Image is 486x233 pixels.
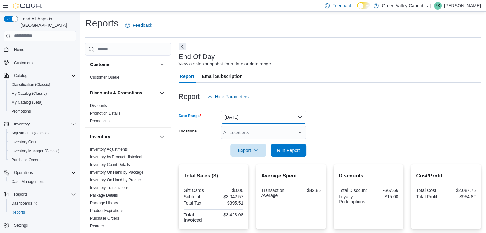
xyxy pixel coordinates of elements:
span: Promotions [12,109,31,114]
span: Inventory Manager (Classic) [12,148,59,154]
a: Purchase Orders [90,216,119,221]
span: Dashboards [9,199,76,207]
div: Total Discount [339,188,367,193]
div: Total Cost [416,188,444,193]
p: Green Valley Cannabis [382,2,428,10]
a: Inventory On Hand by Product [90,178,142,182]
span: Settings [14,223,28,228]
span: Discounts [90,103,107,108]
span: Cash Management [9,178,76,185]
a: Inventory Count [9,138,41,146]
span: Catalog [14,73,27,78]
a: Inventory Count Details [90,162,130,167]
button: Discounts & Promotions [90,90,157,96]
button: Export [230,144,266,157]
strong: Total Invoiced [184,212,202,222]
span: Purchase Orders [9,156,76,164]
span: Inventory Transactions [90,185,129,190]
a: Dashboards [6,199,79,208]
span: Inventory On Hand by Package [90,170,143,175]
a: Dashboards [9,199,40,207]
button: Customer [90,61,157,68]
a: Reorder [90,224,104,228]
div: $42.85 [292,188,321,193]
button: Inventory [1,120,79,129]
a: My Catalog (Classic) [9,90,50,97]
div: Katie Kerr [434,2,442,10]
button: Hide Parameters [205,90,251,103]
button: Catalog [12,72,30,79]
span: Package History [90,200,118,206]
a: Promotion Details [90,111,120,116]
div: Loyalty Redemptions [339,194,367,204]
a: Reports [9,208,27,216]
button: Next [179,43,186,50]
div: $395.51 [215,200,243,206]
a: Product Expirations [90,208,123,213]
button: Settings [1,221,79,230]
span: Home [12,46,76,54]
span: Inventory On Hand by Product [90,177,142,183]
button: Customers [1,58,79,67]
a: Inventory by Product Historical [90,155,142,159]
button: Inventory [90,133,157,140]
span: Home [14,47,24,52]
label: Date Range [179,113,201,118]
a: Customer Queue [90,75,119,79]
a: Cash Management [9,178,46,185]
a: Package Details [90,193,118,198]
div: Customer [85,73,171,84]
input: Dark Mode [357,2,370,9]
button: Open list of options [297,130,303,135]
a: Inventory Transactions [90,185,129,190]
p: | [430,2,431,10]
span: Report [180,70,194,83]
h3: Customer [90,61,111,68]
a: Inventory Adjustments [90,147,128,152]
button: Adjustments (Classic) [6,129,79,138]
button: Home [1,45,79,54]
span: Promotions [90,118,110,124]
span: Email Subscription [202,70,243,83]
div: Total Profit [416,194,444,199]
span: Adjustments (Classic) [12,131,49,136]
a: Purchase Orders [9,156,43,164]
a: Feedback [122,19,155,32]
button: My Catalog (Classic) [6,89,79,98]
span: Promotions [9,108,76,115]
a: Adjustments (Classic) [9,129,51,137]
a: Customers [12,59,35,67]
span: Purchase Orders [12,157,41,162]
div: Gift Cards [184,188,212,193]
h2: Average Spent [261,172,321,180]
p: [PERSON_NAME] [444,2,481,10]
span: Run Report [277,147,300,154]
a: Promotions [90,119,110,123]
span: Load All Apps in [GEOGRAPHIC_DATA] [18,16,76,28]
span: Settings [12,221,76,229]
span: Classification (Classic) [12,82,50,87]
label: Locations [179,129,197,134]
span: Reports [12,210,25,215]
button: [DATE] [221,111,306,124]
button: Inventory Manager (Classic) [6,147,79,155]
button: Customer [158,61,166,68]
a: Settings [12,222,30,229]
h3: Inventory [90,133,110,140]
div: Subtotal [184,194,212,199]
a: Classification (Classic) [9,81,53,88]
h1: Reports [85,17,119,30]
h2: Discounts [339,172,398,180]
button: Classification (Classic) [6,80,79,89]
button: Catalog [1,71,79,80]
h3: Discounts & Promotions [90,90,142,96]
button: Run Report [271,144,306,157]
span: Inventory Count Details [90,162,130,167]
span: Dashboards [12,201,37,206]
span: Inventory Count [12,139,39,145]
div: Discounts & Promotions [85,102,171,127]
span: Catalog [12,72,76,79]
